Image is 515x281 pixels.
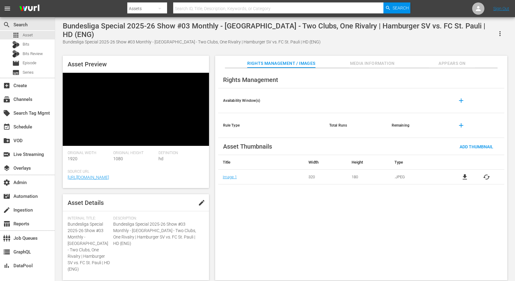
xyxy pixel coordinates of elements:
[15,2,44,16] img: ans4CAIJ8jUAAAAAAAAAAAAAAAAAAAAAAAAgQb4GAAAAAAAAAAAAAAAAAAAAAAAAJMjXAAAAAAAAAAAAAAAAAAAAAAAAgAT5G...
[12,31,20,39] span: Asset
[429,60,475,67] span: Appears On
[3,96,10,103] span: Channels
[223,76,278,83] span: Rights Management
[68,61,107,68] span: Asset Preview
[3,123,10,131] span: Schedule
[3,193,10,200] span: Automation
[12,41,20,48] div: Bits
[390,170,447,184] td: .JPEG
[455,144,498,149] span: Add Thumbnail
[198,199,205,206] span: edit
[349,60,395,67] span: Media Information
[457,122,465,129] span: add
[304,170,347,184] td: 320
[4,5,11,12] span: menu
[23,32,33,38] span: Asset
[63,39,493,45] div: Bundesliga Special 2025-26 Show #03 Monthly - [GEOGRAPHIC_DATA] - Two Clubs, One Rivalry | Hambur...
[12,60,20,67] span: Episode
[68,216,110,221] span: Internal Title:
[247,60,315,67] span: Rights Management / Images
[113,216,201,221] span: Description:
[390,155,447,170] th: Type
[3,262,10,269] span: DataPool
[3,21,10,28] span: Search
[194,195,209,210] button: edit
[304,155,347,170] th: Width
[3,248,10,256] span: GraphQL
[3,235,10,242] span: Job Queues
[68,156,77,161] span: 1920
[113,156,123,161] span: 1080
[218,113,324,138] th: Rule Type
[23,41,29,47] span: Bits
[68,222,110,272] span: Bundesliga Special 2025-26 Show #03 Monthly - [GEOGRAPHIC_DATA] - Two Clubs, One Rivalry | Hambur...
[113,151,156,156] span: Original Height
[113,221,201,247] span: Bundesliga Special 2025-26 Show #03 Monthly - [GEOGRAPHIC_DATA] - Two Clubs, One Rivalry | Hambur...
[347,155,390,170] th: Height
[3,179,10,186] span: Admin
[3,151,10,158] span: Live Streaming
[457,97,465,104] span: add
[455,141,498,152] button: Add Thumbnail
[3,206,10,214] span: Ingestion
[387,113,449,138] th: Remaining
[383,2,410,13] button: Search
[159,151,201,156] span: Definition
[347,170,390,184] td: 180
[159,156,163,161] span: hd
[218,155,304,170] th: Title
[3,109,10,117] span: Search Tag Mgmt
[68,169,201,174] span: Source Url
[454,93,468,108] button: add
[68,199,104,206] span: Asset Details
[454,118,468,133] button: add
[3,220,10,227] span: Reports
[23,51,43,57] span: Bits Review
[223,175,237,179] a: Image 1
[3,82,10,89] span: Create
[63,22,493,39] div: Bundesliga Special 2025-26 Show #03 Monthly - [GEOGRAPHIC_DATA] - Two Clubs, One Rivalry | Hambur...
[23,60,36,66] span: Episode
[12,69,20,76] span: Series
[23,69,34,76] span: Series
[393,2,409,13] span: Search
[218,88,324,113] th: Availability Window(s)
[12,50,20,57] div: Bits Review
[483,173,490,181] button: cached
[3,165,10,172] span: Overlays
[493,6,509,11] a: Sign Out
[68,175,109,180] a: [URL][DOMAIN_NAME]
[3,137,10,144] span: VOD
[223,143,272,150] span: Asset Thumbnails
[461,173,468,181] a: file_download
[324,113,387,138] th: Total Runs
[68,151,110,156] span: Original Width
